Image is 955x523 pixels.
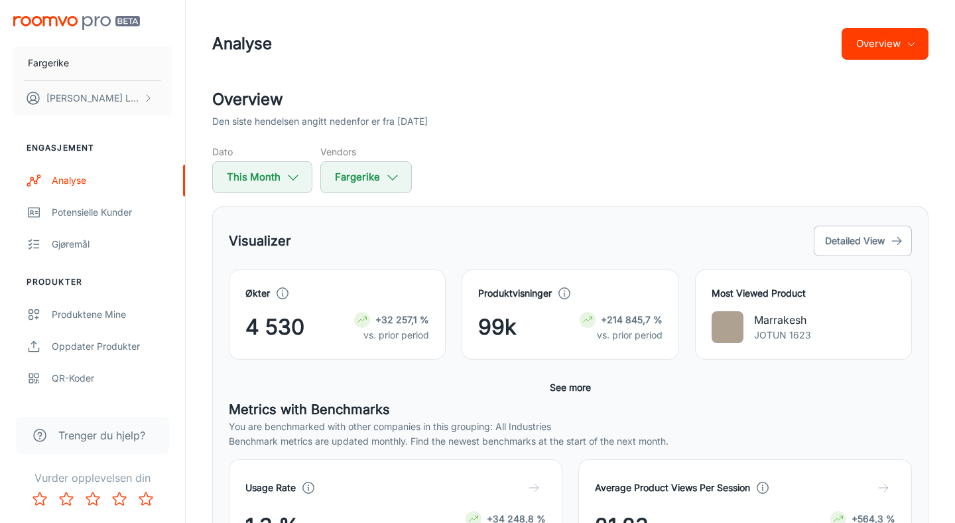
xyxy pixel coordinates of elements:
[52,371,172,386] div: QR-koder
[478,286,552,301] h4: Produktvisninger
[478,311,517,343] span: 99k
[28,56,69,70] p: Fargerike
[212,161,312,193] button: This Month
[52,205,172,220] div: Potensielle kunder
[229,400,912,419] h5: Metrics with Benchmarks
[375,314,429,325] strong: +32 257,1 %
[212,114,428,129] p: Den siste hendelsen angitt nedenfor er fra [DATE]
[53,486,80,512] button: Rate 2 star
[13,16,140,30] img: Roomvo PRO Beta
[320,145,412,159] h5: Vendors
[133,486,159,512] button: Rate 5 star
[320,161,412,193] button: Fargerike
[52,307,172,322] div: Produktene mine
[46,91,140,106] p: [PERSON_NAME] Løveng
[229,231,291,251] h5: Visualizer
[13,46,172,80] button: Fargerike
[229,419,912,434] p: You are benchmarked with other companies in this grouping: All Industries
[212,88,928,112] h2: Overview
[712,311,743,343] img: Marrakesh
[245,286,270,301] h4: Økter
[754,328,811,342] p: JOTUN 1623
[595,481,750,495] h4: Average Product Views Per Session
[601,314,663,325] strong: +214 845,7 %
[245,481,296,495] h4: Usage Rate
[27,486,53,512] button: Rate 1 star
[80,486,106,512] button: Rate 3 star
[544,376,596,400] button: See more
[106,486,133,512] button: Rate 4 star
[212,32,272,56] h1: Analyse
[580,328,663,342] p: vs. prior period
[712,286,895,301] h4: Most Viewed Product
[229,434,912,449] p: Benchmark metrics are updated monthly. Find the newest benchmarks at the start of the next month.
[13,81,172,115] button: [PERSON_NAME] Løveng
[58,427,145,443] span: Trenger du hjelp?
[52,339,172,354] div: Oppdater produkter
[814,226,912,256] button: Detailed View
[52,173,172,188] div: Analyse
[11,470,174,486] p: Vurder opplevelsen din
[212,145,312,159] h5: Dato
[842,28,928,60] button: Overview
[245,311,304,343] span: 4 530
[354,328,429,342] p: vs. prior period
[52,237,172,252] div: Gjøremål
[754,312,811,328] p: Marrakesh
